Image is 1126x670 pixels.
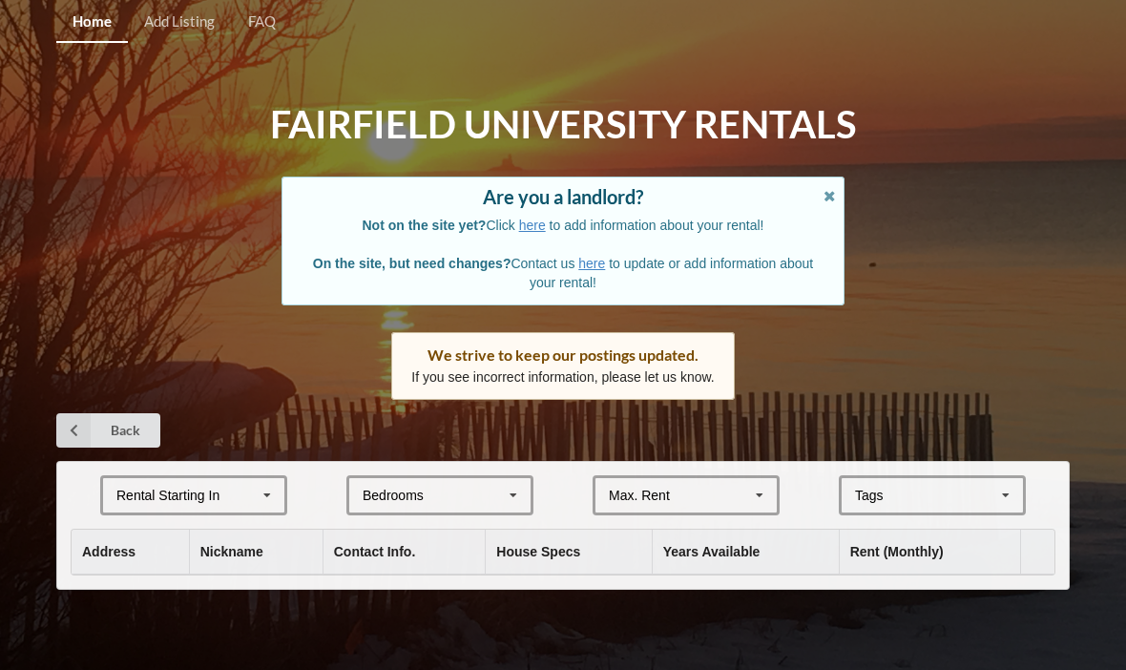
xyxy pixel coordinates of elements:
a: FAQ [232,2,292,43]
a: here [519,218,546,233]
div: Tags [850,485,911,507]
span: Contact us to update or add information about your rental! [313,256,814,290]
a: Add Listing [128,2,231,43]
a: Back [56,413,160,448]
p: If you see incorrect information, please let us know. [411,367,715,387]
th: House Specs [485,530,651,575]
div: We strive to keep our postings updated. [411,345,715,365]
a: here [578,256,605,271]
th: Address [72,530,189,575]
div: Max. Rent [609,489,670,502]
b: On the site, but need changes? [313,256,511,271]
a: Home [56,2,128,43]
div: Rental Starting In [116,489,219,502]
div: Are you a landlord? [302,187,824,206]
h1: Fairfield University Rentals [270,100,856,149]
th: Years Available [652,530,839,575]
th: Nickname [189,530,323,575]
th: Contact Info. [323,530,486,575]
span: Click to add information about your rental! [363,218,764,233]
b: Not on the site yet? [363,218,487,233]
th: Rent (Monthly) [839,530,1020,575]
div: Bedrooms [363,489,424,502]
